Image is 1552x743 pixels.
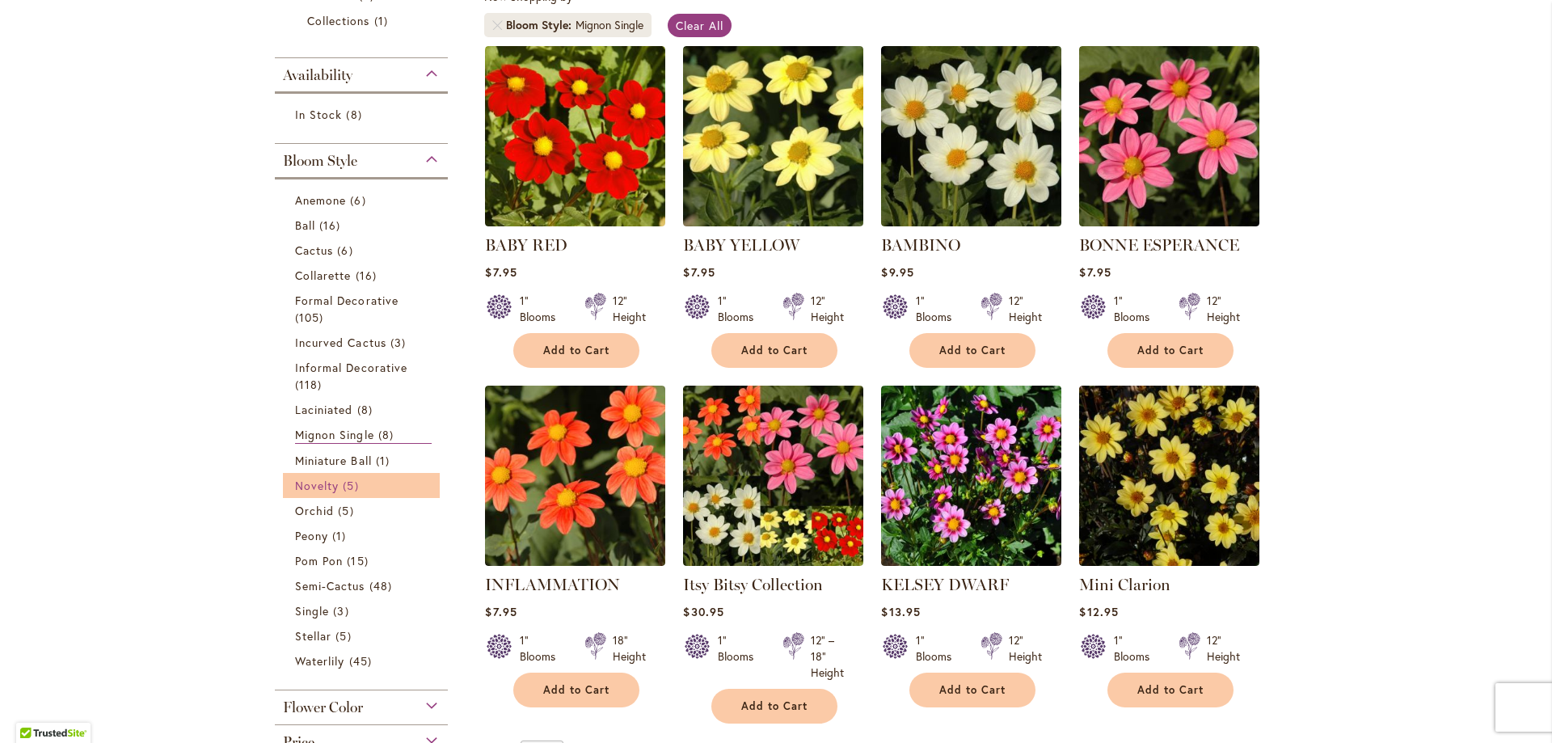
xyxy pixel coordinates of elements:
[295,309,327,326] span: 105
[1079,235,1239,255] a: BONNE ESPERANCE
[295,402,353,417] span: Laciniated
[1207,632,1240,665] div: 12" Height
[1079,575,1170,594] a: Mini Clarion
[295,267,432,284] a: Collarette 16
[295,293,399,308] span: Formal Decorative
[576,17,643,33] div: Mignon Single
[307,13,370,28] span: Collections
[683,575,823,594] a: Itsy Bitsy Collection
[295,527,432,544] a: Peony 1
[295,477,432,494] a: Novelty 5
[1107,333,1234,368] button: Add to Cart
[1107,673,1234,707] button: Add to Cart
[513,673,639,707] button: Add to Cart
[1207,293,1240,325] div: 12" Height
[295,242,432,259] a: Cactus 6
[1079,554,1259,569] a: Mini Clarion
[485,604,517,619] span: $7.95
[741,344,808,357] span: Add to Cart
[683,386,863,566] img: Itsy Bitsy Collection
[711,689,837,724] button: Add to Cart
[295,376,326,393] span: 118
[295,602,432,619] a: Single 3
[711,333,837,368] button: Add to Cart
[543,683,609,697] span: Add to Cart
[881,554,1061,569] a: KELSEY DWARF
[881,214,1061,230] a: BAMBINO
[295,603,329,618] span: Single
[350,192,369,209] span: 6
[939,683,1006,697] span: Add to Cart
[520,632,565,665] div: 1" Blooms
[356,267,381,284] span: 16
[1114,293,1159,325] div: 1" Blooms
[295,478,339,493] span: Novelty
[939,344,1006,357] span: Add to Cart
[295,578,365,593] span: Semi-Cactus
[295,452,432,469] a: Miniature Ball 1
[485,554,665,569] a: INFLAMMATION
[346,106,365,123] span: 8
[283,699,363,716] span: Flower Color
[909,333,1035,368] button: Add to Cart
[337,242,356,259] span: 6
[881,264,913,280] span: $9.95
[295,217,315,233] span: Ball
[333,602,352,619] span: 3
[1079,46,1259,226] img: BONNE ESPERANCE
[295,627,432,644] a: Stellar 5
[676,18,723,33] span: Clear All
[295,653,344,669] span: Waterlily
[718,632,763,681] div: 1" Blooms
[811,632,844,681] div: 12" – 18" Height
[295,401,432,418] a: Laciniated 8
[506,17,576,33] span: Bloom Style
[378,426,398,443] span: 8
[683,554,863,569] a: Itsy Bitsy Collection
[485,575,620,594] a: INFLAMMATION
[811,293,844,325] div: 12" Height
[513,333,639,368] button: Add to Cart
[283,66,352,84] span: Availability
[485,386,665,566] img: INFLAMMATION
[343,477,362,494] span: 5
[295,335,386,350] span: Incurved Cactus
[295,292,432,326] a: Formal Decorative 105
[1009,293,1042,325] div: 12" Height
[295,360,407,375] span: Informal Decorative
[295,268,352,283] span: Collarette
[909,673,1035,707] button: Add to Cart
[295,453,372,468] span: Miniature Ball
[307,12,420,29] a: Collections
[1079,386,1259,566] img: Mini Clarion
[1137,683,1204,697] span: Add to Cart
[881,386,1061,566] img: KELSEY DWARF
[1079,604,1118,619] span: $12.95
[718,293,763,325] div: 1" Blooms
[1114,632,1159,665] div: 1" Blooms
[349,652,376,669] span: 45
[295,192,346,208] span: Anemone
[295,652,432,669] a: Waterlily 45
[485,46,665,226] img: BABY RED
[319,217,344,234] span: 16
[295,577,432,594] a: Semi-Cactus 48
[295,552,432,569] a: Pom Pon 15
[683,235,799,255] a: BABY YELLOW
[543,344,609,357] span: Add to Cart
[369,577,396,594] span: 48
[613,293,646,325] div: 12" Height
[1137,344,1204,357] span: Add to Cart
[295,106,432,123] a: In Stock 8
[881,235,960,255] a: BAMBINO
[1079,264,1111,280] span: $7.95
[485,214,665,230] a: BABY RED
[916,293,961,325] div: 1" Blooms
[881,604,920,619] span: $13.95
[295,107,342,122] span: In Stock
[683,264,715,280] span: $7.95
[283,152,357,170] span: Bloom Style
[485,264,517,280] span: $7.95
[295,334,432,351] a: Incurved Cactus 3
[613,632,646,665] div: 18" Height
